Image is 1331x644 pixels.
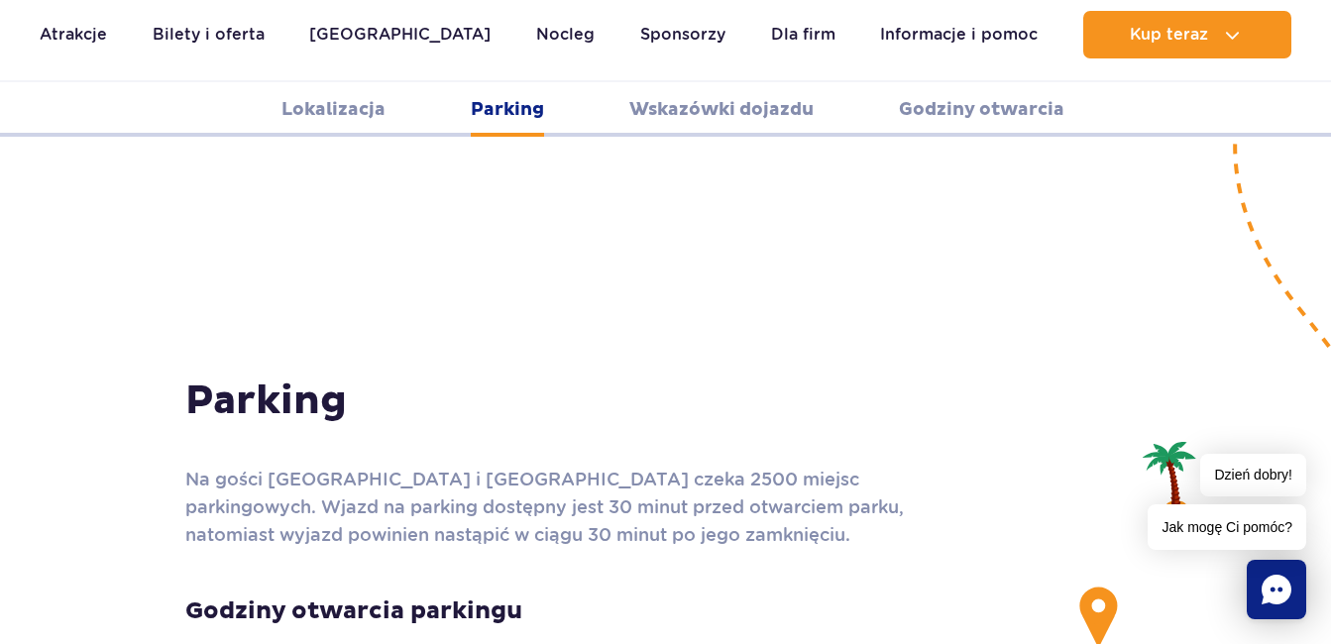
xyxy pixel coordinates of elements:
a: Nocleg [536,11,595,58]
h3: Parking [185,376,1147,426]
span: Kup teraz [1130,26,1208,44]
button: Kup teraz [1083,11,1291,58]
a: Dla firm [771,11,835,58]
div: Chat [1247,560,1306,619]
a: [GEOGRAPHIC_DATA] [309,11,491,58]
a: Lokalizacja [281,82,386,137]
a: Wskazówki dojazdu [629,82,814,137]
span: Jak mogę Ci pomóc? [1148,504,1306,550]
a: Godziny otwarcia [899,82,1064,137]
a: Atrakcje [40,11,107,58]
p: Na gości [GEOGRAPHIC_DATA] i [GEOGRAPHIC_DATA] czeka 2500 miejsc parkingowych. Wjazd na parking d... [185,466,929,549]
a: Bilety i oferta [153,11,265,58]
a: Parking [471,82,544,137]
a: Informacje i pomoc [880,11,1038,58]
span: Dzień dobry! [1200,454,1306,496]
a: Sponsorzy [640,11,725,58]
h3: Godziny otwarcia parkingu [185,596,849,626]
